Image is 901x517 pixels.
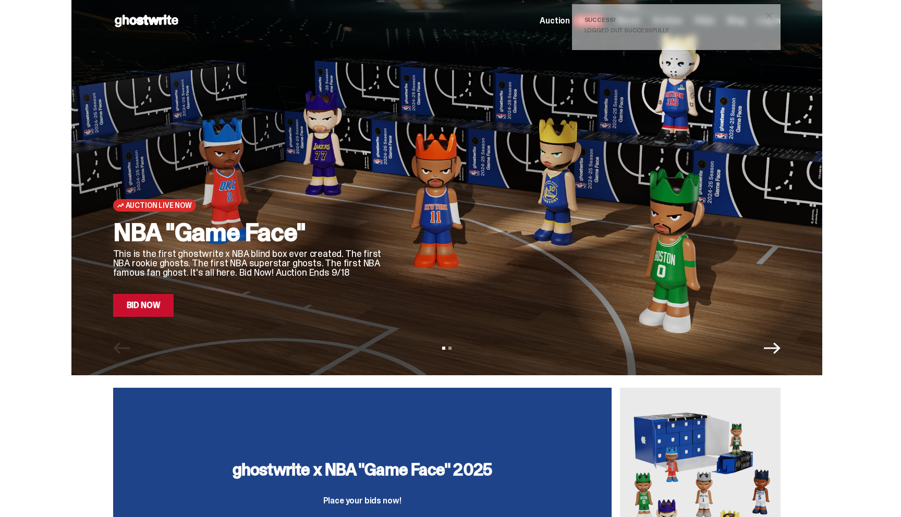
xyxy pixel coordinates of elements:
[540,15,603,27] a: Auction LIVE
[448,347,452,350] button: View slide 2
[233,497,492,505] p: Place your bids now!
[233,461,492,478] h3: ghostwrite x NBA "Game Face" 2025
[113,249,384,277] p: This is the first ghostwrite x NBA blind box ever created. The first NBA rookie ghosts. The first...
[585,17,760,23] div: Success!
[113,294,174,317] a: Bid Now
[113,220,384,245] h2: NBA "Game Face"
[757,17,780,25] a: Log in
[442,347,445,350] button: View slide 1
[540,17,570,25] span: Auction
[764,340,781,356] button: Next
[760,6,778,25] button: close
[585,27,760,33] div: Logged out successfully.
[126,201,192,210] span: Auction Live Now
